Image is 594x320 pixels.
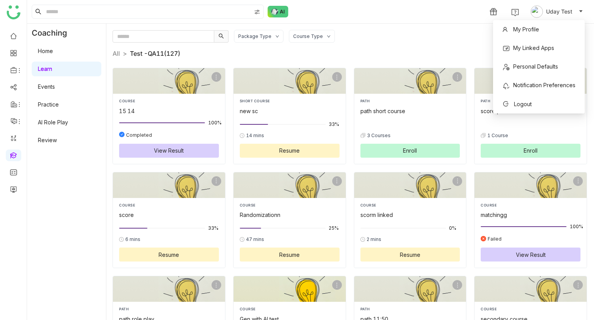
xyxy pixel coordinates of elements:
div: scorm linked [360,211,460,219]
span: Resume [279,251,300,259]
div: path short course [360,107,460,115]
nz-breadcrumb-separator: > [123,50,127,57]
span: 47 mins [246,236,264,243]
div: PATH [481,98,580,104]
img: secondary course [475,276,587,302]
a: AI Role Play [38,119,68,126]
img: new sc [234,68,346,94]
span: My Linked Apps [513,45,554,51]
span: Personal Defaults [513,63,558,70]
div: COURSE [240,306,340,312]
img: path role play [113,276,225,302]
div: score path [481,107,580,115]
span: 14 mins [246,132,264,139]
div: COURSE [119,98,219,104]
div: Course Type [293,33,323,39]
img: personal_defaults.svg [502,63,510,71]
button: View Result [481,248,580,262]
a: Learn [38,65,52,72]
a: Review [38,137,57,143]
span: 2 mins [367,236,381,243]
button: Resume [240,144,340,158]
button: Uday Test [529,5,585,18]
div: SHORT COURSE [240,98,340,104]
img: 15 14 [113,68,225,94]
a: All [113,50,120,57]
span: Resume [159,251,179,259]
button: View Result [119,144,219,158]
span: 100% [570,224,579,229]
span: View Result [516,251,546,259]
img: path 11:50 [354,276,466,302]
a: Practice [38,101,59,108]
div: COURSE [481,203,580,208]
div: PATH [360,98,460,104]
span: 100% [208,120,217,125]
div: 15 14 [119,107,219,115]
span: My Profile [513,26,539,33]
img: score [113,172,225,198]
button: Enroll [481,144,580,158]
img: help.svg [511,9,519,16]
img: matchingg [475,172,587,198]
img: Randomizationn [234,172,346,198]
div: score [119,211,219,219]
span: Uday Test [546,7,572,16]
span: 25% [329,226,338,231]
button: Resume [240,248,340,262]
div: new sc [240,107,340,115]
div: COURSE [240,203,340,208]
div: COURSE [481,306,580,312]
span: 0% [449,226,458,231]
div: PATH [360,306,460,312]
button: Enroll [360,144,460,158]
img: score path [475,68,587,94]
span: Enroll [524,146,538,155]
span: 3 Courses [367,132,391,139]
div: matchingg [481,211,580,219]
span: 33% [329,122,338,127]
div: PATH [119,306,219,312]
span: Logout [514,101,532,107]
img: notification_preferences.svg [502,82,510,90]
img: ask-buddy-normal.svg [268,6,288,17]
span: View Result [154,146,184,155]
span: Enroll [403,146,417,155]
a: Events [38,83,55,90]
div: Randomizationn [240,211,340,219]
span: 6 mins [125,236,140,243]
div: Coaching [27,24,79,42]
img: avatar [531,5,543,18]
span: Notification Preferences [513,82,575,88]
div: COURSE [119,203,219,208]
div: COURSE [360,203,460,208]
button: Resume [360,248,460,262]
span: Test -QA11 (127) [130,50,180,57]
span: 33% [208,226,217,231]
span: Resume [279,146,300,155]
img: my_linked_apps.svg [502,45,510,52]
img: path short course [354,68,466,94]
span: Resume [400,251,420,259]
img: scorm linked [354,172,466,198]
a: Home [38,48,53,54]
img: Gen with AI test [234,276,346,302]
span: 1 Course [487,132,508,139]
button: Resume [119,248,219,262]
img: search-type.svg [254,9,260,15]
img: logo [7,5,20,19]
span: Failed [488,236,502,242]
span: Completed [126,132,152,138]
div: Package Type [238,33,271,39]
